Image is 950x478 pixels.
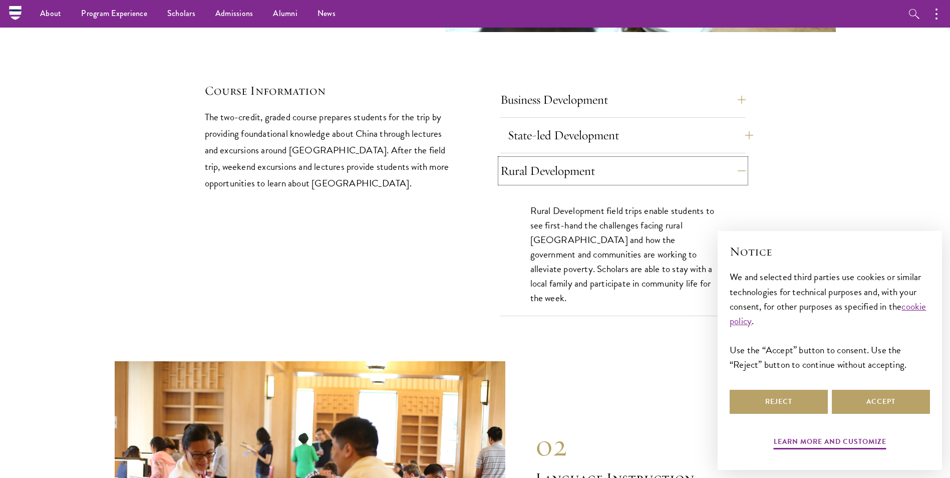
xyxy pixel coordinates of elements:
[508,123,753,147] button: State-led Development
[530,203,716,305] p: Rural Development field trips enable students to see first-hand the challenges facing rural [GEOG...
[205,109,450,191] p: The two-credit, graded course prepares students for the trip by providing foundational knowledge ...
[535,427,836,463] div: 02
[730,243,930,260] h2: Notice
[774,435,886,451] button: Learn more and customize
[500,159,746,183] button: Rural Development
[205,82,450,99] h5: Course Information
[730,299,926,328] a: cookie policy
[730,270,930,371] div: We and selected third parties use cookies or similar technologies for technical purposes and, wit...
[500,88,746,112] button: Business Development
[832,390,930,414] button: Accept
[730,390,828,414] button: Reject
